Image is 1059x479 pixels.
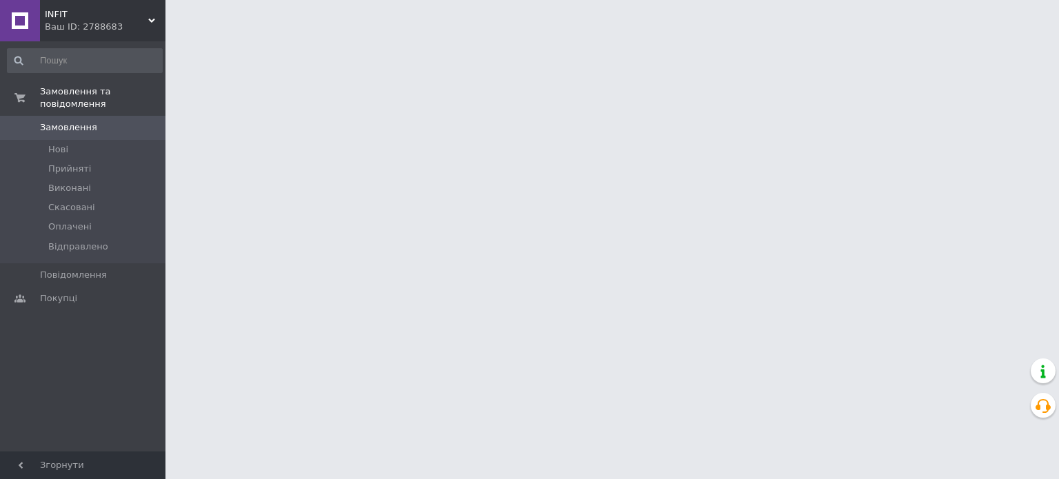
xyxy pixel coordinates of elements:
span: Замовлення та повідомлення [40,85,165,110]
span: Покупці [40,292,77,305]
input: Пошук [7,48,163,73]
span: Повідомлення [40,269,107,281]
span: INFIT [45,8,148,21]
span: Нові [48,143,68,156]
span: Скасовані [48,201,95,214]
span: Прийняті [48,163,91,175]
span: Виконані [48,182,91,194]
div: Ваш ID: 2788683 [45,21,165,33]
span: Відправлено [48,241,108,253]
span: Замовлення [40,121,97,134]
span: Оплачені [48,221,92,233]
